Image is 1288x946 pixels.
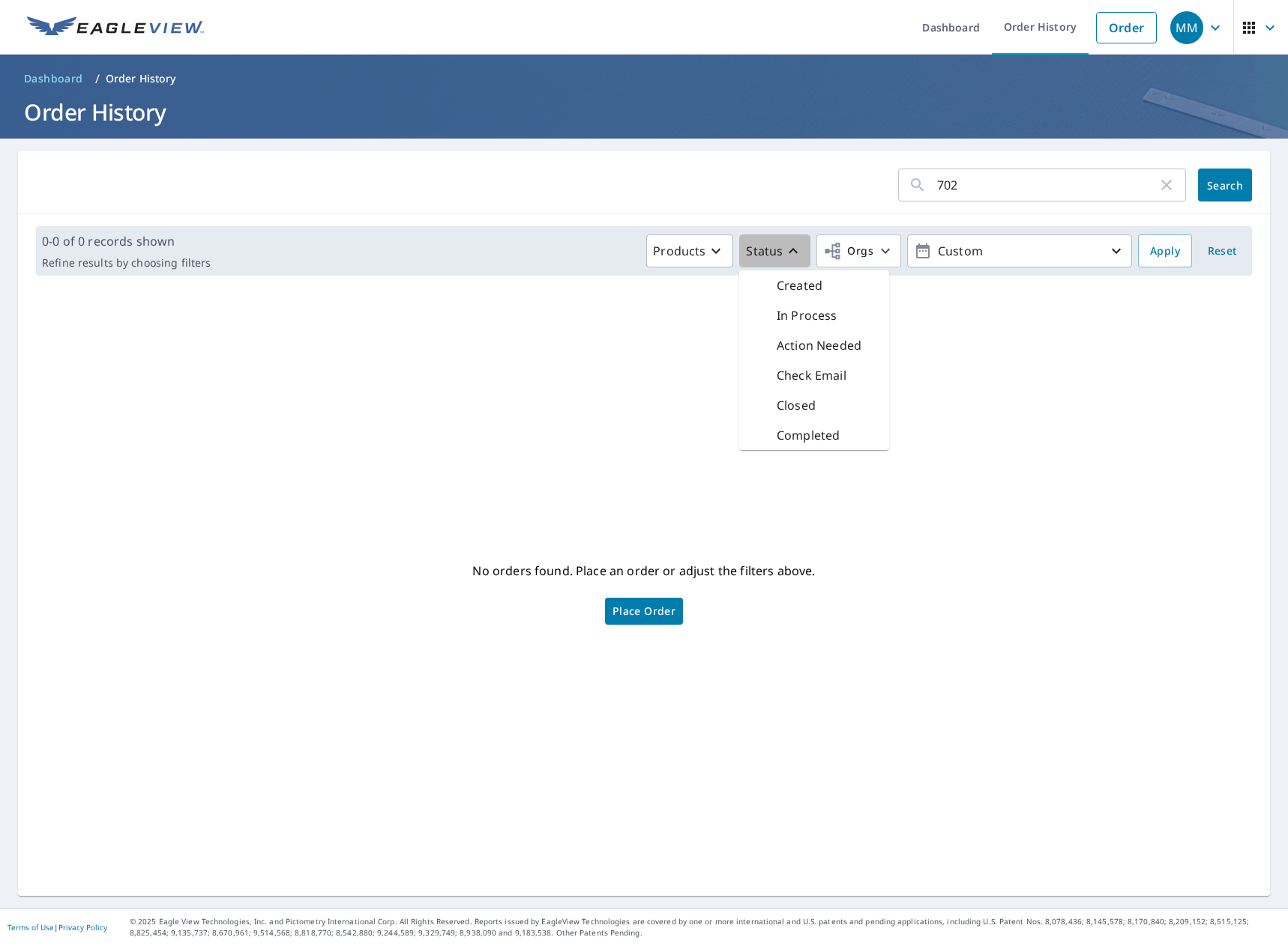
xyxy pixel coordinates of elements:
[1198,169,1252,201] button: Search
[816,234,901,267] button: Orgs
[18,67,1270,91] nav: breadcrumb
[472,559,815,583] p: No orders found. Place an order or adjust the filters above.
[1170,11,1203,44] div: MM
[777,426,840,444] p: Completed
[777,366,846,384] p: Check Email
[1096,12,1157,43] a: Order
[823,242,873,261] span: Orgs
[937,164,1158,206] input: Address, Report #, Claim ID, etc.
[739,270,889,300] div: Created
[739,234,810,267] button: Status
[739,330,889,360] div: Action Needed
[613,607,675,615] span: Place Order
[1150,242,1180,261] span: Apply
[1198,234,1246,267] button: Reset
[106,71,176,86] p: Order History
[605,598,683,625] a: Place Order
[777,276,822,294] p: Created
[18,67,89,91] a: Dashboard
[130,916,1281,939] p: © 2025 Eagle View Technologies, Inc. and Pictometry International Corp. All Rights Reserved. Repo...
[777,306,837,324] p: In Process
[27,16,204,39] img: EV Logo
[1204,242,1240,261] span: Reset
[653,242,705,260] p: Products
[907,234,1132,267] button: Custom
[18,97,1270,127] h1: Order History
[777,336,861,354] p: Action Needed
[7,922,54,933] a: Terms of Use
[1138,234,1192,267] button: Apply
[739,390,889,420] div: Closed
[1210,178,1240,192] span: Search
[24,71,83,86] span: Dashboard
[95,70,100,88] li: /
[646,234,733,267] button: Products
[58,922,107,933] a: Privacy Policy
[739,360,889,390] div: Check Email
[932,238,1107,264] p: Custom
[42,256,211,270] p: Refine results by choosing filters
[42,232,211,250] p: 0-0 of 0 records shown
[777,396,816,414] p: Closed
[746,242,783,260] p: Status
[739,420,889,450] div: Completed
[739,300,889,330] div: In Process
[7,923,107,932] p: |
